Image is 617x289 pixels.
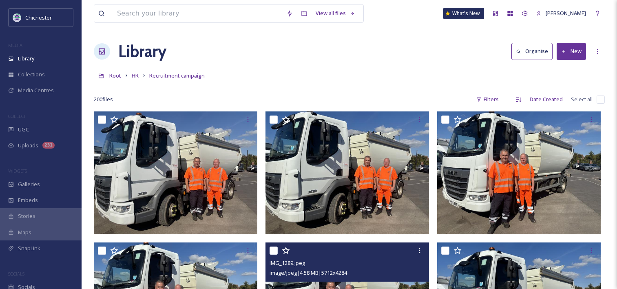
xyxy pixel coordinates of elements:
[18,245,40,252] span: SnapLink
[109,71,121,80] a: Root
[437,111,601,234] img: IMG_1287.jpeg
[94,96,113,103] span: 200 file s
[18,142,38,149] span: Uploads
[8,42,22,48] span: MEDIA
[18,126,29,133] span: UGC
[18,87,54,94] span: Media Centres
[18,55,34,62] span: Library
[18,229,31,236] span: Maps
[132,72,139,79] span: HR
[571,96,593,103] span: Select all
[8,113,26,119] span: COLLECT
[18,71,45,78] span: Collections
[42,142,55,149] div: 231
[312,5,359,21] a: View all files
[109,72,121,79] span: Root
[94,111,257,234] img: IMG_1285.jpeg
[18,212,35,220] span: Stories
[25,14,52,21] span: Chichester
[149,72,205,79] span: Recruitment campaign
[18,196,38,204] span: Embeds
[132,71,139,80] a: HR
[526,91,567,107] div: Date Created
[472,91,503,107] div: Filters
[532,5,590,21] a: [PERSON_NAME]
[8,168,27,174] span: WIDGETS
[18,180,40,188] span: Galleries
[443,8,484,19] a: What's New
[8,271,24,277] span: SOCIALS
[118,39,166,64] a: Library
[546,9,586,17] span: [PERSON_NAME]
[265,111,429,234] img: IMG_1286.jpeg
[113,4,282,22] input: Search your library
[270,259,305,267] span: IMG_1289.jpeg
[557,43,586,60] button: New
[270,269,347,276] span: image/jpeg | 4.58 MB | 5712 x 4284
[13,13,21,22] img: Logo_of_Chichester_District_Council.png
[511,43,553,60] button: Organise
[149,71,205,80] a: Recruitment campaign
